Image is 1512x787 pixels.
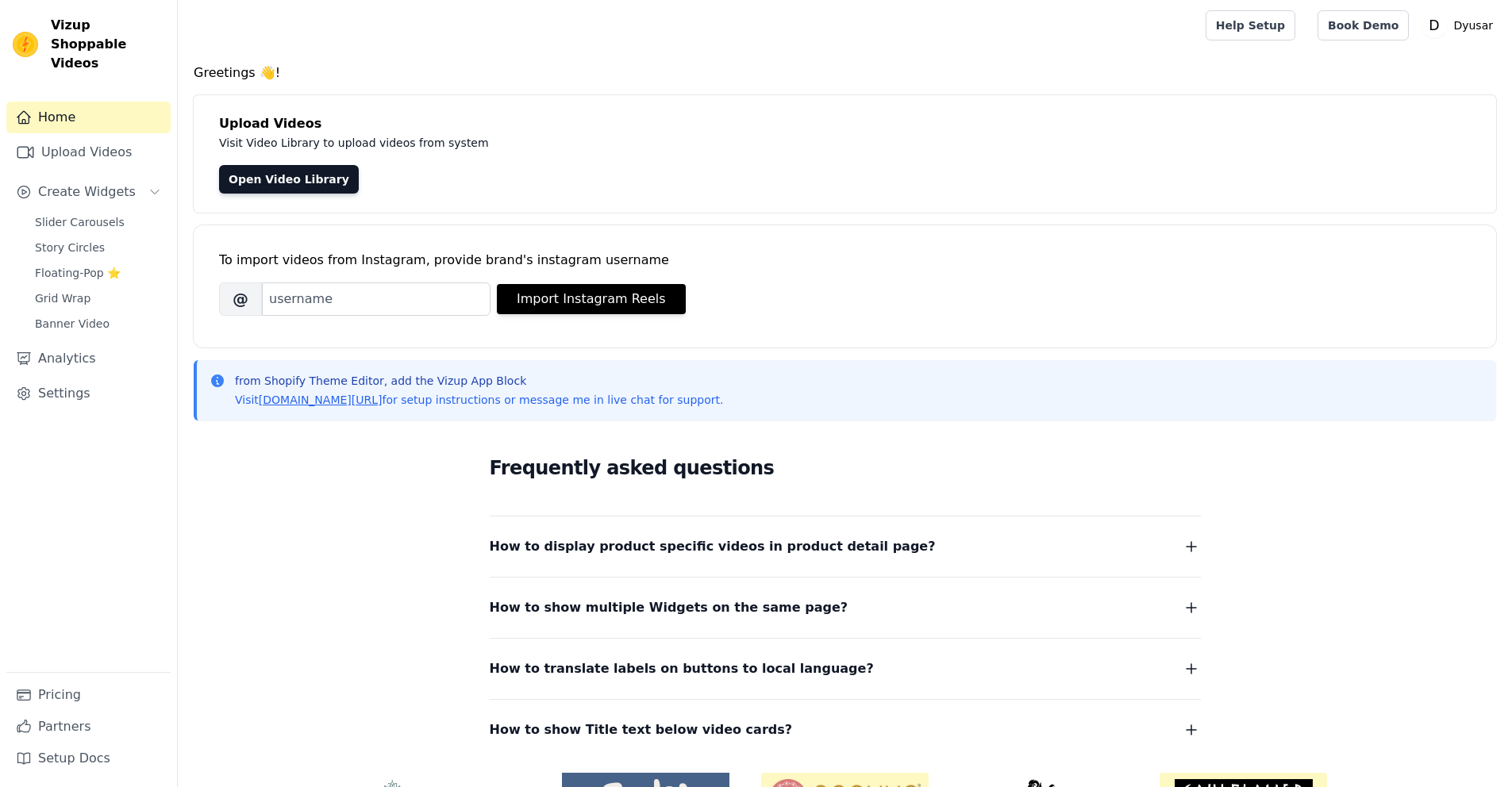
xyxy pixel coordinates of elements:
[219,114,1471,133] h4: Upload Videos
[235,373,723,389] p: from Shopify Theme Editor, add the Vizup App Block
[35,265,121,281] span: Floating-Pop ⭐
[35,290,90,306] span: Grid Wrap
[497,284,686,314] button: Import Instagram Reels
[6,102,171,133] a: Home
[6,743,171,774] a: Setup Docs
[490,658,874,680] span: How to translate labels on buttons to local language?
[490,597,1201,619] button: How to show multiple Widgets on the same page?
[1429,17,1440,33] text: D
[25,262,171,284] a: Floating-Pop ⭐
[6,679,171,711] a: Pricing
[1447,11,1499,40] p: Dyusar
[219,133,930,152] p: Visit Video Library to upload videos from system
[1318,10,1409,40] a: Book Demo
[25,211,171,233] a: Slider Carousels
[194,63,1496,83] h4: Greetings 👋!
[1422,11,1499,40] button: D Dyusar
[219,165,359,194] a: Open Video Library
[490,536,1201,558] button: How to display product specific videos in product detail page?
[235,392,723,408] p: Visit for setup instructions or message me in live chat for support.
[259,393,383,406] a: [DOMAIN_NAME][URL]
[6,711,171,743] a: Partners
[25,236,171,259] a: Story Circles
[38,182,136,202] span: Create Widgets
[6,176,171,208] button: Create Widgets
[35,240,105,255] span: Story Circles
[219,282,262,316] span: @
[6,343,171,374] a: Analytics
[35,316,110,332] span: Banner Video
[6,378,171,409] a: Settings
[51,16,164,73] span: Vizup Shoppable Videos
[219,251,1471,270] div: To import videos from Instagram, provide brand's instagram username
[25,313,171,335] a: Banner Video
[13,32,38,57] img: Vizup
[490,658,1201,680] button: How to translate labels on buttons to local language?
[490,536,936,558] span: How to display product specific videos in product detail page?
[6,136,171,168] a: Upload Videos
[490,719,1201,741] button: How to show Title text below video cards?
[490,597,848,619] span: How to show multiple Widgets on the same page?
[262,282,491,316] input: username
[1206,10,1295,40] a: Help Setup
[490,719,793,741] span: How to show Title text below video cards?
[25,287,171,309] a: Grid Wrap
[490,452,1201,484] h2: Frequently asked questions
[35,214,125,230] span: Slider Carousels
